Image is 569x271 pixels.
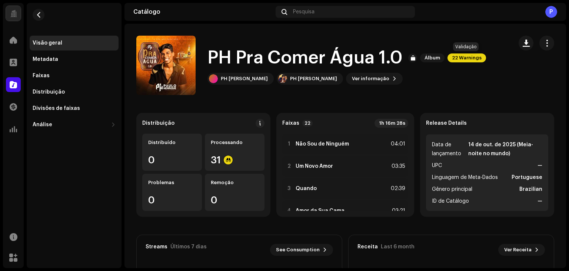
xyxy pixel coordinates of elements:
strong: — [538,161,542,170]
span: Ver Receita [504,242,532,257]
div: Visão geral [33,40,62,46]
div: PH [PERSON_NAME] [290,76,337,82]
div: Streams [146,244,167,250]
span: ID de Catálogo [432,197,469,206]
div: PH [PERSON_NAME] [221,76,268,82]
span: Pesquisa [293,9,315,15]
re-m-nav-item: Faixas [30,68,119,83]
div: Faixas [33,73,50,79]
div: Divisões de faixas [33,105,80,111]
div: 1h 16m 28s [375,119,408,128]
div: Distribuição [33,89,65,95]
div: P [545,6,557,18]
re-m-nav-item: Distribuição [30,85,119,99]
div: Last 6 month [381,244,415,250]
strong: Um Novo Amor [296,163,333,169]
strong: Brazilian [519,185,542,194]
div: 03:35 [389,162,405,171]
div: Análise [33,122,52,128]
div: 03:21 [389,206,405,215]
span: 22 Warnings [447,53,486,62]
div: Metadata [33,56,58,62]
span: Gênero principal [432,185,472,194]
div: 04:01 [389,140,405,148]
strong: — [538,197,542,206]
strong: Amor da Sua Cama [296,208,345,214]
strong: Portuguese [512,173,542,182]
button: See Consumption [270,244,333,256]
strong: Release Details [426,120,467,126]
span: Linguagem de Meta-Dados [432,173,498,182]
button: Ver Receita [498,244,545,256]
button: Ver informação [346,73,403,85]
div: 02:39 [389,184,405,193]
div: Problemas [148,180,196,186]
strong: 14 de out. de 2025 (Meia-noite no mundo) [468,140,542,158]
re-m-nav-item: Visão geral [30,36,119,50]
div: Remoção [211,180,259,186]
div: Distribuição [142,120,174,126]
img: 0cf61766-f09c-4d65-9a3f-890b0538ec3f [278,74,287,83]
p-badge: 22 [302,120,313,127]
span: See Consumption [276,242,320,257]
re-m-nav-item: Metadata [30,52,119,67]
re-m-nav-dropdown: Análise [30,117,119,132]
strong: Não Sou de Ninguém [296,141,349,147]
span: UPC [432,161,442,170]
div: Processando [211,140,259,146]
div: Distribuído [148,140,196,146]
span: Ver informação [352,71,389,86]
h1: PH Pra Comer Água 1.0 [207,46,402,70]
re-m-nav-item: Divisões de faixas [30,101,119,116]
div: Receita [357,244,378,250]
span: Álbum [420,53,445,62]
strong: Quando [296,186,317,192]
div: Últimos 7 dias [170,244,207,250]
div: Catálogo [133,9,273,15]
strong: Faixas [282,120,299,126]
span: Data de lançamento [432,140,467,158]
